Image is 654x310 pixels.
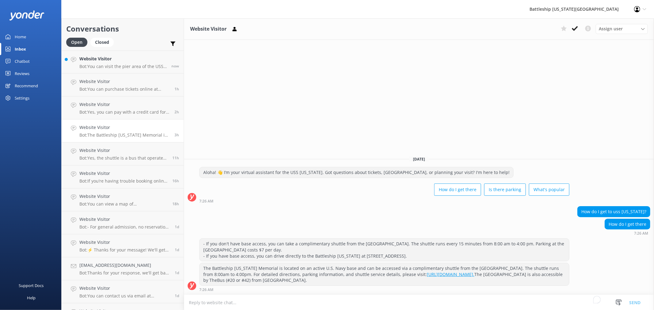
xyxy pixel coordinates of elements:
div: How do I get to uss [US_STATE]? [578,206,650,217]
div: Assign User [596,24,648,34]
div: Chatbot [15,55,30,67]
p: Bot: Thanks for your response, we'll get back to you as soon as we can during opening hours. [79,270,170,276]
button: What's popular [529,183,569,196]
div: Support Docs [19,279,44,292]
p: Bot: You can view a map of [GEOGRAPHIC_DATA] at the bottom of our Directions Page at [URL][DOMAIN... [79,201,168,207]
h4: Website Visitor [79,216,170,223]
div: Oct 15 2025 07:26am (UTC -10:00) Pacific/Honolulu [199,287,569,292]
a: Closed [90,39,117,45]
strong: 7:26 AM [634,232,648,235]
strong: 7:26 AM [199,199,213,203]
span: [DATE] [409,157,429,162]
p: Bot: ⚡ Thanks for your message! We'll get back to you as soon as we can. In the meantime, feel fr... [79,247,170,253]
h4: Website Visitor [79,193,168,200]
span: Oct 15 2025 08:59am (UTC -10:00) Pacific/Honolulu [174,109,179,115]
div: - If you don't have base access, you can take a complimentary shuttle from the [GEOGRAPHIC_DATA].... [200,239,569,261]
span: Oct 14 2025 07:18am (UTC -10:00) Pacific/Honolulu [175,247,179,252]
div: Recommend [15,80,38,92]
h4: Website Visitor [79,124,170,131]
a: Website VisitorBot:You can visit the pier area of the USS [US_STATE] for free, but you need a pai... [62,51,184,74]
div: Help [27,292,36,304]
span: Oct 15 2025 07:26am (UTC -10:00) Pacific/Honolulu [174,132,179,138]
p: Bot: You can contact us via email at [EMAIL_ADDRESS][DOMAIN_NAME]. [79,293,170,299]
a: Website VisitorBot:- For general admission, no reservation is needed if you have a Go City Pass. ... [62,211,184,234]
img: yonder-white-logo.png [9,10,44,21]
a: Website VisitorBot:You can view a map of [GEOGRAPHIC_DATA] at the bottom of our Directions Page a... [62,188,184,211]
div: Aloha! 👋 I’m your virtual assistant for the USS [US_STATE]. Got questions about tickets, [GEOGRAP... [200,167,513,178]
div: How do I get there [605,219,650,229]
div: Open [66,38,87,47]
a: Website VisitorBot:If you’re having trouble booking online, please contact the Battleship [US_STA... [62,165,184,188]
p: Bot: You can purchase tickets online at [URL][DOMAIN_NAME]. [79,86,170,92]
span: Oct 14 2025 07:14pm (UTC -10:00) Pacific/Honolulu [172,178,179,183]
h4: Website Visitor [79,285,170,292]
h4: Website Visitor [79,101,170,108]
div: Inbox [15,43,26,55]
h4: Website Visitor [79,170,168,177]
a: [EMAIL_ADDRESS][DOMAIN_NAME]Bot:Thanks for your response, we'll get back to you as soon as we can... [62,257,184,280]
a: Website VisitorBot:The Battleship [US_STATE] Memorial is located on an active U.S. Navy base and ... [62,119,184,142]
a: Website VisitorBot:Yes, you can pay with a credit card for bag storage at the [GEOGRAPHIC_DATA].2h [62,96,184,119]
p: Bot: Yes, you can pay with a credit card for bag storage at the [GEOGRAPHIC_DATA]. [79,109,170,115]
a: Website VisitorBot:You can contact us via email at [EMAIL_ADDRESS][DOMAIN_NAME].1d [62,280,184,303]
span: Oct 14 2025 09:47am (UTC -10:00) Pacific/Honolulu [175,224,179,229]
div: Closed [90,38,114,47]
span: Oct 15 2025 09:46am (UTC -10:00) Pacific/Honolulu [174,86,179,92]
div: The Battleship [US_STATE] Memorial is located on an active U.S. Navy base and can be accessed via... [200,263,569,285]
span: Oct 14 2025 01:49am (UTC -10:00) Pacific/Honolulu [175,293,179,298]
span: Oct 14 2025 04:54am (UTC -10:00) Pacific/Honolulu [175,270,179,275]
p: Bot: If you’re having trouble booking online, please contact the Battleship [US_STATE] Memorial t... [79,178,168,184]
textarea: To enrich screen reader interactions, please activate Accessibility in Grammarly extension settings [184,295,654,310]
p: Bot: Yes, the shuttle is a bus that operates from the [GEOGRAPHIC_DATA] to the [GEOGRAPHIC_DATA][... [79,155,168,161]
span: Oct 14 2025 05:07pm (UTC -10:00) Pacific/Honolulu [172,201,179,206]
p: Bot: - For general admission, no reservation is needed if you have a Go City Pass. - It's recomme... [79,224,170,230]
a: Website VisitorBot:You can purchase tickets online at [URL][DOMAIN_NAME].1h [62,74,184,96]
h4: Website Visitor [79,55,167,62]
h4: [EMAIL_ADDRESS][DOMAIN_NAME] [79,262,170,269]
span: Oct 15 2025 11:25am (UTC -10:00) Pacific/Honolulu [171,63,179,69]
div: Home [15,31,26,43]
h4: Website Visitor [79,78,170,85]
a: Website VisitorBot:Yes, the shuttle is a bus that operates from the [GEOGRAPHIC_DATA] to the [GEO... [62,142,184,165]
div: Oct 15 2025 07:26am (UTC -10:00) Pacific/Honolulu [199,199,569,203]
div: Settings [15,92,29,104]
div: Reviews [15,67,29,80]
a: Open [66,39,90,45]
span: Oct 14 2025 11:31pm (UTC -10:00) Pacific/Honolulu [172,155,179,161]
h4: Website Visitor [79,239,170,246]
p: Bot: You can visit the pier area of the USS [US_STATE] for free, but you need a paid admission ti... [79,64,167,69]
h3: Website Visitor [190,25,227,33]
div: Oct 15 2025 07:26am (UTC -10:00) Pacific/Honolulu [605,231,650,235]
p: Bot: The Battleship [US_STATE] Memorial is located on an active U.S. Navy base and can be accesse... [79,132,170,138]
h4: Website Visitor [79,147,168,154]
span: Assign user [599,25,623,32]
button: Is there parking [484,183,526,196]
a: Website VisitorBot:⚡ Thanks for your message! We'll get back to you as soon as we can. In the mea... [62,234,184,257]
h2: Conversations [66,23,179,35]
a: [URL][DOMAIN_NAME]. [427,271,474,277]
button: How do I get there [434,183,481,196]
strong: 7:26 AM [199,288,213,292]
